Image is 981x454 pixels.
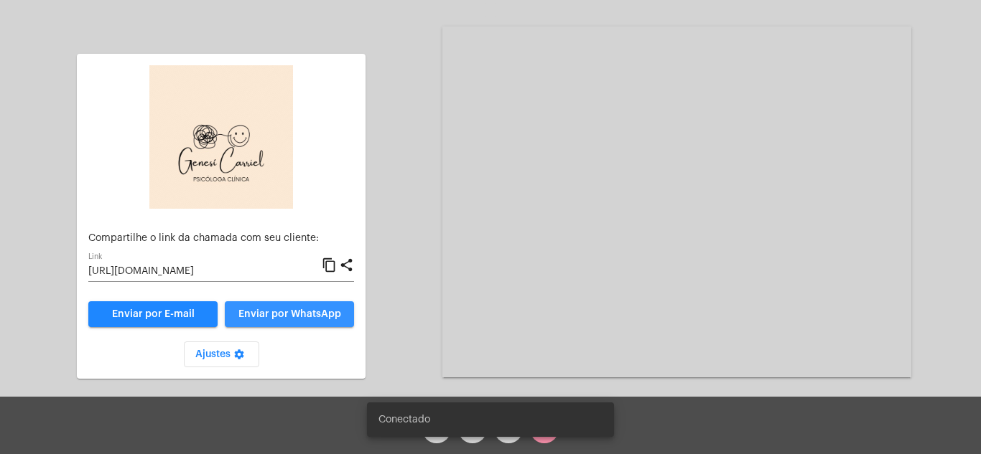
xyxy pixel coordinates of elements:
span: Ajustes [195,349,248,359]
p: Compartilhe o link da chamada com seu cliente: [88,233,354,244]
button: Enviar por WhatsApp [225,301,354,327]
span: Enviar por WhatsApp [238,309,341,319]
img: 6b7a58c8-ea08-a5ff-33c7-585ca8acd23f.png [149,65,293,209]
mat-icon: settings [231,349,248,366]
span: Enviar por E-mail [112,309,195,319]
button: Ajustes [184,341,259,367]
a: Enviar por E-mail [88,301,218,327]
mat-icon: share [339,257,354,274]
mat-icon: content_copy [322,257,337,274]
span: Conectado [378,412,430,427]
